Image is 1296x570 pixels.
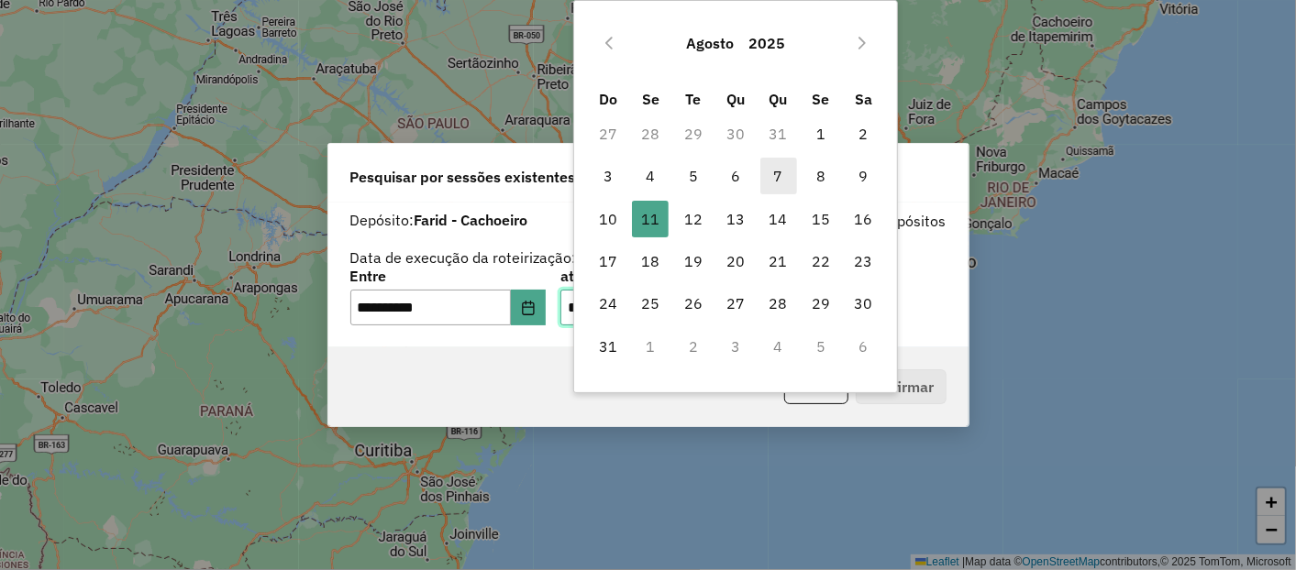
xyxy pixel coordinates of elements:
button: Previous Month [594,28,624,58]
td: 5 [672,155,714,197]
td: 3 [587,155,629,197]
td: 28 [629,113,671,155]
td: 30 [714,113,757,155]
span: 3 [590,158,626,194]
span: 30 [845,285,881,322]
span: 19 [675,243,712,280]
td: 22 [800,240,842,282]
span: 17 [590,243,626,280]
button: Next Month [847,28,877,58]
button: Choose Date [511,290,546,326]
td: 13 [714,198,757,240]
td: 5 [800,325,842,367]
td: 16 [842,198,884,240]
td: 26 [672,282,714,324]
td: 10 [587,198,629,240]
td: 24 [587,282,629,324]
span: Do [599,90,617,108]
td: 7 [757,155,799,197]
span: 27 [717,285,754,322]
td: 29 [672,113,714,155]
td: 20 [714,240,757,282]
td: 3 [714,325,757,367]
span: 22 [803,243,839,280]
label: Data de execução da roteirização: [350,247,577,269]
span: Pesquisar por sessões existentes [350,166,576,188]
span: 20 [717,243,754,280]
span: 6 [717,158,754,194]
span: 11 [632,201,669,237]
td: 27 [714,282,757,324]
span: Sa [855,90,872,108]
td: 18 [629,240,671,282]
td: 15 [800,198,842,240]
span: 10 [590,201,626,237]
td: 2 [842,113,884,155]
td: 23 [842,240,884,282]
td: 6 [714,155,757,197]
span: 8 [803,158,839,194]
button: Choose Month [679,21,741,65]
td: 8 [800,155,842,197]
span: Se [642,90,659,108]
td: 12 [672,198,714,240]
td: 29 [800,282,842,324]
td: 4 [757,325,799,367]
td: 17 [587,240,629,282]
span: 4 [632,158,669,194]
td: 11 [629,198,671,240]
label: Entre [350,265,546,287]
span: Qu [770,90,788,108]
label: Depósito: [350,209,528,231]
td: 31 [587,325,629,367]
span: 21 [760,243,797,280]
span: 2 [845,115,881,152]
td: 9 [842,155,884,197]
span: Te [685,90,701,108]
span: Qu [726,90,745,108]
td: 28 [757,282,799,324]
td: 2 [672,325,714,367]
span: 14 [760,201,797,237]
td: 1 [629,325,671,367]
strong: Farid - Cachoeiro [415,211,528,229]
button: Choose Year [741,21,792,65]
span: 9 [845,158,881,194]
td: 19 [672,240,714,282]
td: 21 [757,240,799,282]
span: 23 [845,243,881,280]
span: 7 [760,158,797,194]
span: 28 [760,285,797,322]
span: 16 [845,201,881,237]
td: 14 [757,198,799,240]
span: 25 [632,285,669,322]
td: 30 [842,282,884,324]
label: até [560,265,756,287]
span: 31 [590,328,626,365]
td: 4 [629,155,671,197]
span: 15 [803,201,839,237]
span: 18 [632,243,669,280]
span: 26 [675,285,712,322]
span: 13 [717,201,754,237]
td: 1 [800,113,842,155]
td: 25 [629,282,671,324]
span: 24 [590,285,626,322]
td: 27 [587,113,629,155]
td: 6 [842,325,884,367]
td: 31 [757,113,799,155]
span: 29 [803,285,839,322]
span: 5 [675,158,712,194]
span: 1 [803,115,839,152]
span: Se [812,90,829,108]
span: 12 [675,201,712,237]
